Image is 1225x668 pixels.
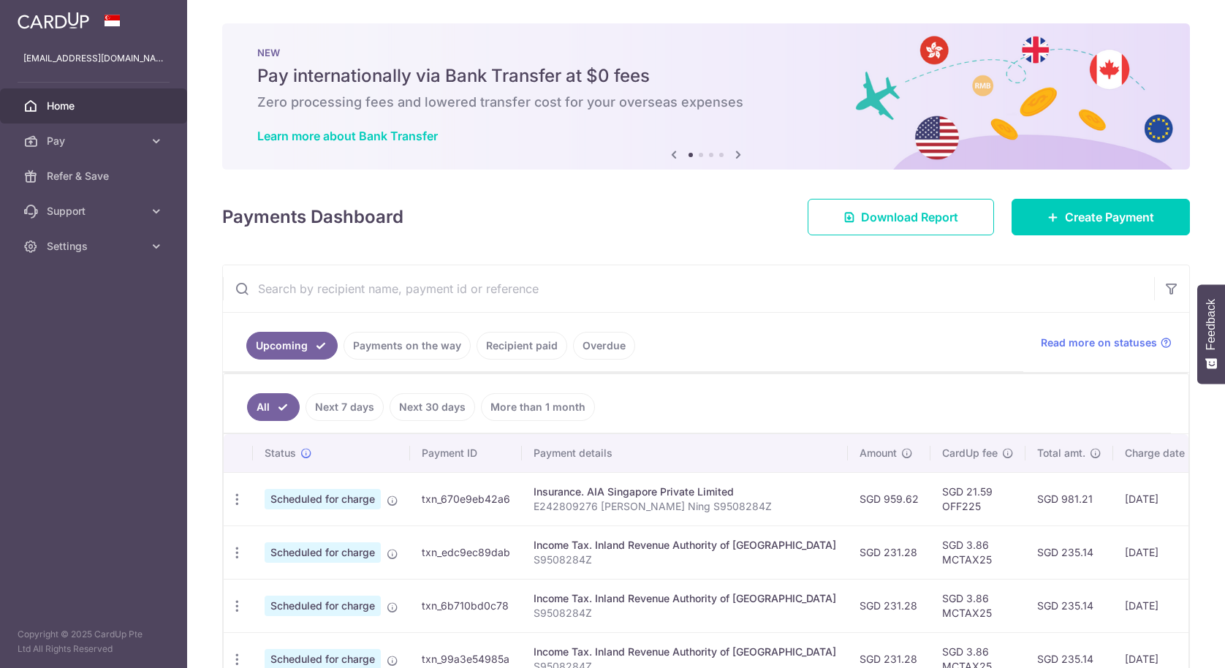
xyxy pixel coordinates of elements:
[860,446,897,460] span: Amount
[390,393,475,421] a: Next 30 days
[477,332,567,360] a: Recipient paid
[1125,446,1185,460] span: Charge date
[410,434,522,472] th: Payment ID
[930,525,1025,579] td: SGD 3.86 MCTAX25
[1065,208,1154,226] span: Create Payment
[1025,525,1113,579] td: SGD 235.14
[222,204,403,230] h4: Payments Dashboard
[410,525,522,579] td: txn_edc9ec89dab
[247,393,300,421] a: All
[534,606,836,620] p: S9508284Z
[573,332,635,360] a: Overdue
[848,525,930,579] td: SGD 231.28
[223,265,1154,312] input: Search by recipient name, payment id or reference
[257,47,1155,58] p: NEW
[1113,579,1213,632] td: [DATE]
[222,23,1190,170] img: Bank transfer banner
[1041,335,1157,350] span: Read more on statuses
[1197,284,1225,384] button: Feedback - Show survey
[1113,525,1213,579] td: [DATE]
[410,579,522,632] td: txn_6b710bd0c78
[265,489,381,509] span: Scheduled for charge
[47,99,143,113] span: Home
[942,446,998,460] span: CardUp fee
[848,579,930,632] td: SGD 231.28
[265,596,381,616] span: Scheduled for charge
[534,645,836,659] div: Income Tax. Inland Revenue Authority of [GEOGRAPHIC_DATA]
[246,332,338,360] a: Upcoming
[257,94,1155,111] h6: Zero processing fees and lowered transfer cost for your overseas expenses
[306,393,384,421] a: Next 7 days
[410,472,522,525] td: txn_670e9eb42a6
[534,538,836,553] div: Income Tax. Inland Revenue Authority of [GEOGRAPHIC_DATA]
[18,12,89,29] img: CardUp
[848,472,930,525] td: SGD 959.62
[1037,446,1085,460] span: Total amt.
[265,446,296,460] span: Status
[1113,472,1213,525] td: [DATE]
[47,204,143,219] span: Support
[257,129,438,143] a: Learn more about Bank Transfer
[1205,299,1218,350] span: Feedback
[47,134,143,148] span: Pay
[930,472,1025,525] td: SGD 21.59 OFF225
[534,553,836,567] p: S9508284Z
[534,485,836,499] div: Insurance. AIA Singapore Private Limited
[534,499,836,514] p: E242809276 [PERSON_NAME] Ning S9508284Z
[522,434,848,472] th: Payment details
[481,393,595,421] a: More than 1 month
[1025,472,1113,525] td: SGD 981.21
[47,239,143,254] span: Settings
[1025,579,1113,632] td: SGD 235.14
[1012,199,1190,235] a: Create Payment
[1041,335,1172,350] a: Read more on statuses
[534,591,836,606] div: Income Tax. Inland Revenue Authority of [GEOGRAPHIC_DATA]
[265,542,381,563] span: Scheduled for charge
[861,208,958,226] span: Download Report
[257,64,1155,88] h5: Pay internationally via Bank Transfer at $0 fees
[47,169,143,183] span: Refer & Save
[23,51,164,66] p: [EMAIL_ADDRESS][DOMAIN_NAME]
[808,199,994,235] a: Download Report
[344,332,471,360] a: Payments on the way
[930,579,1025,632] td: SGD 3.86 MCTAX25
